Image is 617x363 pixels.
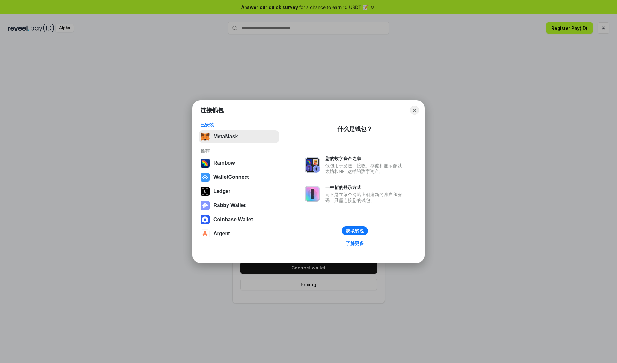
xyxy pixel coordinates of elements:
[201,187,210,196] img: svg+xml,%3Csvg%20xmlns%3D%22http%3A%2F%2Fwww.w3.org%2F2000%2Fsvg%22%20width%3D%2228%22%20height%3...
[201,106,224,114] h1: 连接钱包
[201,201,210,210] img: svg+xml,%3Csvg%20xmlns%3D%22http%3A%2F%2Fwww.w3.org%2F2000%2Fsvg%22%20fill%3D%22none%22%20viewBox...
[337,125,372,133] div: 什么是钱包？
[199,157,279,169] button: Rainbow
[342,239,368,248] a: 了解更多
[305,186,320,202] img: svg+xml,%3Csvg%20xmlns%3D%22http%3A%2F%2Fwww.w3.org%2F2000%2Fsvg%22%20fill%3D%22none%22%20viewBox...
[305,157,320,173] img: svg+xml,%3Csvg%20xmlns%3D%22http%3A%2F%2Fwww.w3.org%2F2000%2Fsvg%22%20fill%3D%22none%22%20viewBox...
[201,122,277,128] div: 已安装
[213,231,230,237] div: Argent
[199,227,279,240] button: Argent
[199,213,279,226] button: Coinbase Wallet
[346,240,364,246] div: 了解更多
[213,160,235,166] div: Rainbow
[201,132,210,141] img: svg+xml,%3Csvg%20fill%3D%22none%22%20height%3D%2233%22%20viewBox%3D%220%200%2035%2033%22%20width%...
[201,229,210,238] img: svg+xml,%3Csvg%20width%3D%2228%22%20height%3D%2228%22%20viewBox%3D%220%200%2028%2028%22%20fill%3D...
[201,148,277,154] div: 推荐
[213,188,230,194] div: Ledger
[199,185,279,198] button: Ledger
[213,174,249,180] div: WalletConnect
[325,156,405,161] div: 您的数字资产之家
[201,215,210,224] img: svg+xml,%3Csvg%20width%3D%2228%22%20height%3D%2228%22%20viewBox%3D%220%200%2028%2028%22%20fill%3D...
[213,134,238,140] div: MetaMask
[410,106,419,115] button: Close
[213,217,253,222] div: Coinbase Wallet
[201,159,210,168] img: svg+xml,%3Csvg%20width%3D%22120%22%20height%3D%22120%22%20viewBox%3D%220%200%20120%20120%22%20fil...
[325,163,405,174] div: 钱包用于发送、接收、存储和显示像以太坊和NFT这样的数字资产。
[199,130,279,143] button: MetaMask
[199,199,279,212] button: Rabby Wallet
[201,173,210,182] img: svg+xml,%3Csvg%20width%3D%2228%22%20height%3D%2228%22%20viewBox%3D%220%200%2028%2028%22%20fill%3D...
[213,203,246,208] div: Rabby Wallet
[342,226,368,235] button: 获取钱包
[199,171,279,184] button: WalletConnect
[325,185,405,190] div: 一种新的登录方式
[346,228,364,234] div: 获取钱包
[325,192,405,203] div: 而不是在每个网站上创建新的账户和密码，只需连接您的钱包。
